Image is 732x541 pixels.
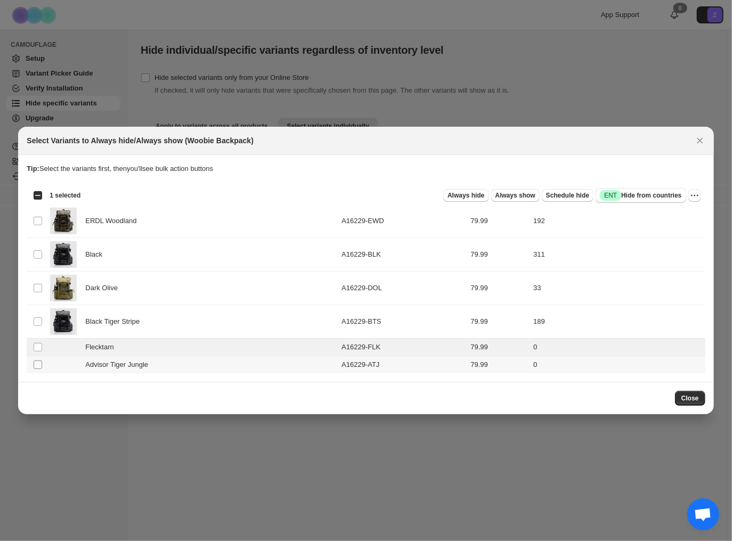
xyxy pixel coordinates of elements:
td: 79.99 [467,238,530,272]
img: ZF_WoobieBackpack_OliveNight_2_f6c301a5-df0c-4c84-9a39-8c2c4f4e6378.jpg [50,275,77,301]
td: 0 [530,339,705,356]
td: 79.99 [467,305,530,339]
img: ZF_WoobieBackpack_ERDLWoodland_2.jpg [50,208,77,234]
span: ENT [604,191,617,200]
td: A16229-FLK [338,339,467,356]
img: ZF_WoobieBackpack_BlackTigerStripe_2.jpg [50,308,77,335]
h2: Select Variants to Always hide/Always show (Woobie Backpack) [27,135,254,146]
button: Always show [491,189,540,202]
span: 1 selected [50,191,80,200]
span: ERDL Woodland [85,216,142,226]
button: SuccessENTHide from countries [596,188,686,203]
img: ZF_WoobieBackpack_BlackTigerStripe_2.jpg [50,241,77,268]
td: 192 [530,204,705,238]
button: Schedule hide [542,189,593,202]
span: Close [681,394,699,403]
strong: Tip: [27,165,39,173]
span: Black Tiger Stripe [85,316,145,327]
td: A16229-EWD [338,204,467,238]
span: Hide from countries [600,190,681,201]
span: Dark Olive [85,283,124,293]
td: 311 [530,238,705,272]
span: Always hide [448,191,484,200]
td: A16229-BLK [338,238,467,272]
p: Select the variants first, then you'll see bulk action buttons [27,163,705,174]
td: 79.99 [467,272,530,305]
td: A16229-DOL [338,272,467,305]
td: 0 [530,356,705,374]
span: Schedule hide [546,191,589,200]
td: 189 [530,305,705,339]
span: Black [85,249,108,260]
td: 79.99 [467,356,530,374]
span: Flecktarn [85,342,119,353]
button: Close [693,133,707,148]
td: 33 [530,272,705,305]
td: 79.99 [467,204,530,238]
a: Open chat [687,498,719,530]
button: Close [675,391,705,406]
td: 79.99 [467,339,530,356]
button: Always hide [443,189,489,202]
td: A16229-ATJ [338,356,467,374]
button: More actions [688,189,701,202]
span: Always show [495,191,535,200]
span: Advisor Tiger Jungle [85,359,154,370]
td: A16229-BTS [338,305,467,339]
